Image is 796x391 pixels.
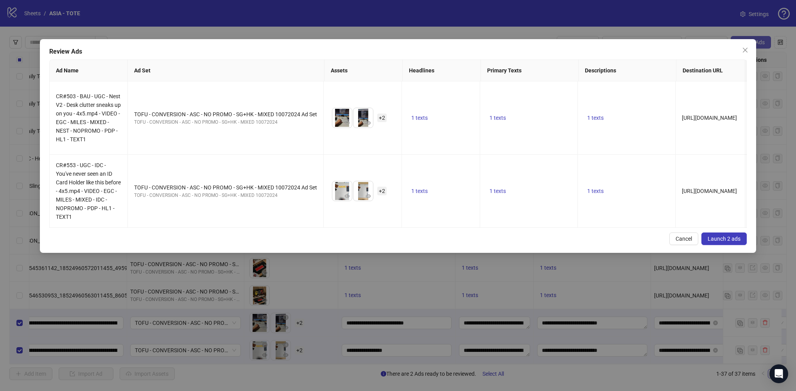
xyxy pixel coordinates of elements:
[408,113,431,123] button: 1 texts
[408,186,431,196] button: 1 texts
[134,110,317,119] div: TOFU - CONVERSION - ASC - NO PROMO - SG+HK - MIXED 10072024 Ad Set
[676,236,692,242] span: Cancel
[353,108,373,128] img: Asset 2
[344,120,350,126] span: eye
[364,191,373,201] button: Preview
[56,162,121,220] span: CR#553 - UGC - IDC - You've never seen an ID Card Holder like this before - 4x5.mp4 - VIDEO - EGC...
[579,60,676,81] th: Descriptions
[411,115,428,121] span: 1 texts
[342,191,352,201] button: Preview
[584,113,607,123] button: 1 texts
[366,120,371,126] span: eye
[344,193,350,199] span: eye
[353,181,373,201] img: Asset 2
[324,60,403,81] th: Assets
[769,364,788,383] div: Open Intercom Messenger
[332,108,352,128] img: Asset 1
[134,119,317,126] div: TOFU - CONVERSION - ASC - NO PROMO - SG+HK - MIXED 10072024
[377,114,387,122] span: + 2
[332,181,352,201] img: Asset 1
[489,188,506,194] span: 1 texts
[403,60,481,81] th: Headlines
[342,118,352,128] button: Preview
[128,60,324,81] th: Ad Set
[739,44,751,56] button: Close
[366,193,371,199] span: eye
[56,93,121,142] span: CR#503 - BAU - UGC - Nest V2 - Desk clutter sneaks up on you - 4x5.mp4 - VIDEO - EGC - MILES - MI...
[489,115,506,121] span: 1 texts
[486,113,509,123] button: 1 texts
[682,115,737,121] span: [URL][DOMAIN_NAME]
[486,186,509,196] button: 1 texts
[669,232,698,245] button: Cancel
[411,188,428,194] span: 1 texts
[701,232,747,245] button: Launch 2 ads
[49,47,747,56] div: Review Ads
[587,188,604,194] span: 1 texts
[50,60,128,81] th: Ad Name
[364,118,373,128] button: Preview
[742,47,748,53] span: close
[708,236,740,242] span: Launch 2 ads
[584,186,607,196] button: 1 texts
[377,187,387,195] span: + 2
[481,60,579,81] th: Primary Texts
[134,192,317,199] div: TOFU - CONVERSION - ASC - NO PROMO - SG+HK - MIXED 10072024
[682,188,737,194] span: [URL][DOMAIN_NAME]
[134,183,317,192] div: TOFU - CONVERSION - ASC - NO PROMO - SG+HK - MIXED 10072024 Ad Set
[587,115,604,121] span: 1 texts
